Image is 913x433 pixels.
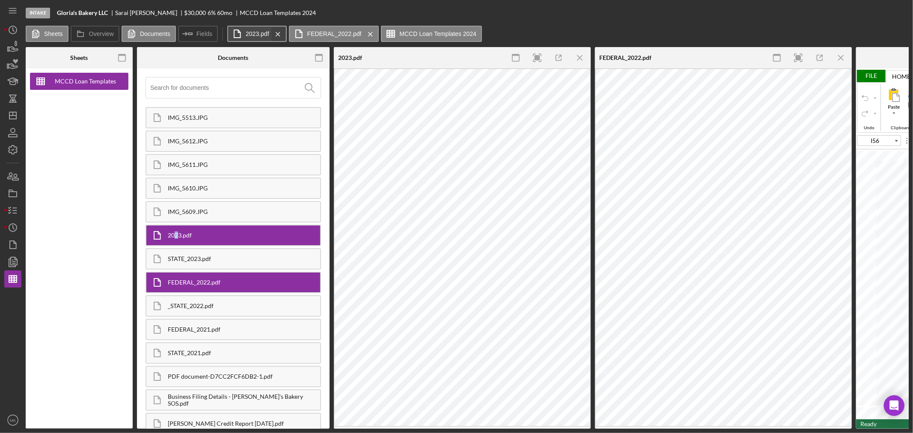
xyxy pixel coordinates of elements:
[115,9,184,16] div: Sarai [PERSON_NAME]
[71,26,119,42] button: Overview
[217,9,232,16] div: 60 mo
[150,77,321,98] input: Search for documents
[860,420,877,427] span: Ready
[289,26,379,42] button: FEDERAL_2022.pdf
[70,54,88,61] div: Sheets
[168,350,320,356] div: STATE_2021.pdf
[884,395,904,416] div: Open Intercom Messenger
[246,30,269,37] label: 2023.pdf
[4,412,21,429] button: MK
[240,9,316,16] div: MCCD Loan Templates 2024
[307,30,362,37] label: FEDERAL_2022.pdf
[10,418,16,423] text: MK
[89,30,114,37] label: Overview
[860,419,877,429] div: In Ready mode
[196,30,212,37] label: Fields
[57,9,108,16] b: Gloria's Bakery LLC
[399,30,476,37] label: MCCD Loan Templates 2024
[168,232,320,239] div: 2023.pdf
[862,125,877,130] div: Undo
[892,73,910,80] div: Home
[178,26,218,42] button: Fields
[168,114,320,121] div: IMG_5513.JPG
[168,279,320,286] div: FEDERAL_2022.pdf
[338,54,362,61] div: 2023.pdf
[856,70,886,82] div: File
[599,54,651,61] div: FEDERAL_2022.pdf
[168,420,320,427] div: [PERSON_NAME] Credit Report [DATE].pdf
[168,185,320,192] div: IMG_5610.JPG
[140,30,170,37] label: Documents
[122,26,176,42] button: Documents
[218,54,249,61] div: Documents
[26,26,68,42] button: Sheets
[26,8,50,18] div: Intake
[168,373,320,380] div: PDF document-D7CC2FCF6DB2-1.pdf
[168,208,320,215] div: IMG_5609.JPG
[168,255,320,262] div: STATE_2023.pdf
[168,303,320,309] div: _STATE_2022.pdf
[886,103,901,111] div: Paste
[381,26,482,42] button: MCCD Loan Templates 2024
[168,393,320,407] div: Business Filing Details - [PERSON_NAME]'s Bakery SOS.pdf
[883,86,905,120] div: Paste All
[184,9,206,16] span: $30,000
[168,161,320,168] div: IMG_5611.JPG
[168,326,320,333] div: FEDERAL_2021.pdf
[30,73,128,90] button: MCCD Loan Templates 2024
[44,30,63,37] label: Sheets
[858,84,881,131] div: Undo
[889,125,913,130] div: Clipboard
[227,26,287,42] button: 2023.pdf
[51,73,120,90] div: MCCD Loan Templates 2024
[168,138,320,145] div: IMG_5612.JPG
[208,9,216,16] div: 6 %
